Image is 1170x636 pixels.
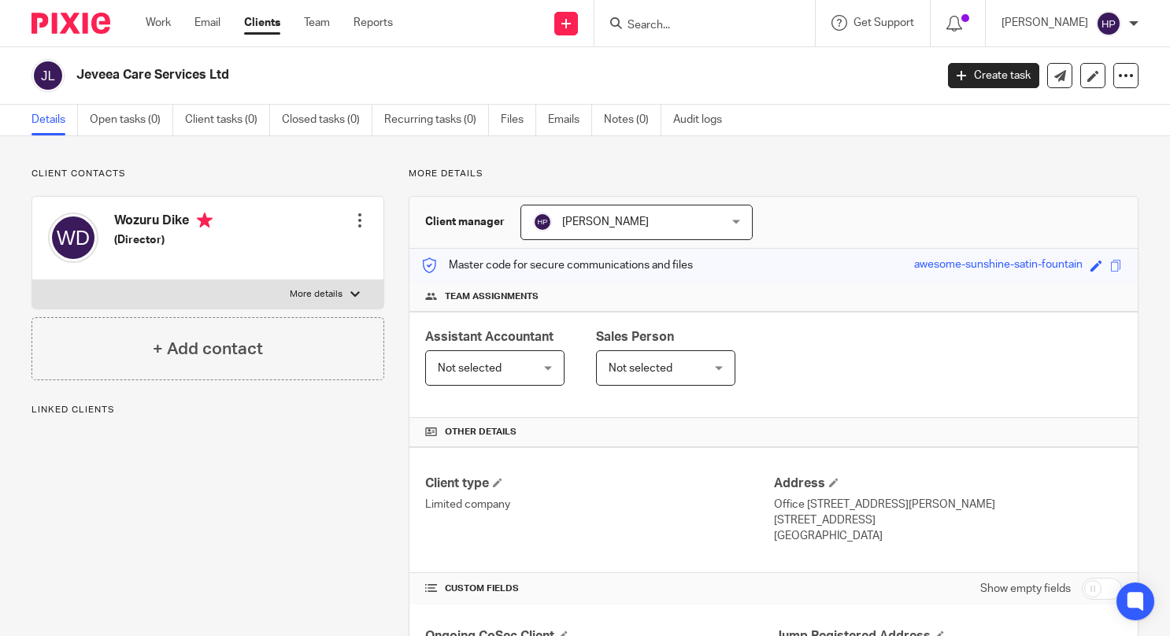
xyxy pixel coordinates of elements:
[421,257,693,273] p: Master code for secure communications and files
[31,13,110,34] img: Pixie
[304,15,330,31] a: Team
[194,15,220,31] a: Email
[90,105,173,135] a: Open tasks (0)
[146,15,171,31] a: Work
[282,105,372,135] a: Closed tasks (0)
[425,331,554,343] span: Assistant Accountant
[197,213,213,228] i: Primary
[409,168,1139,180] p: More details
[774,512,1122,528] p: [STREET_ADDRESS]
[562,216,649,227] span: [PERSON_NAME]
[596,331,674,343] span: Sales Person
[425,582,773,595] h4: CUSTOM FIELDS
[76,67,755,83] h2: Jeveea Care Services Ltd
[153,337,263,361] h4: + Add contact
[31,105,78,135] a: Details
[354,15,393,31] a: Reports
[425,497,773,512] p: Limited company
[548,105,592,135] a: Emails
[774,475,1122,492] h4: Address
[31,168,384,180] p: Client contacts
[384,105,489,135] a: Recurring tasks (0)
[774,497,1122,512] p: Office [STREET_ADDRESS][PERSON_NAME]
[48,213,98,263] img: svg%3E
[604,105,661,135] a: Notes (0)
[425,475,773,492] h4: Client type
[244,15,280,31] a: Clients
[425,214,505,230] h3: Client manager
[914,257,1083,275] div: awesome-sunshine-satin-fountain
[438,363,502,374] span: Not selected
[673,105,734,135] a: Audit logs
[31,59,65,92] img: svg%3E
[774,528,1122,544] p: [GEOGRAPHIC_DATA]
[31,404,384,416] p: Linked clients
[1096,11,1121,36] img: svg%3E
[501,105,536,135] a: Files
[1002,15,1088,31] p: [PERSON_NAME]
[114,232,213,248] h5: (Director)
[948,63,1039,88] a: Create task
[853,17,914,28] span: Get Support
[626,19,768,33] input: Search
[445,290,539,303] span: Team assignments
[445,426,517,438] span: Other details
[533,213,552,231] img: svg%3E
[114,213,213,232] h4: Wozuru Dike
[290,288,342,301] p: More details
[609,363,672,374] span: Not selected
[185,105,270,135] a: Client tasks (0)
[980,581,1071,597] label: Show empty fields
